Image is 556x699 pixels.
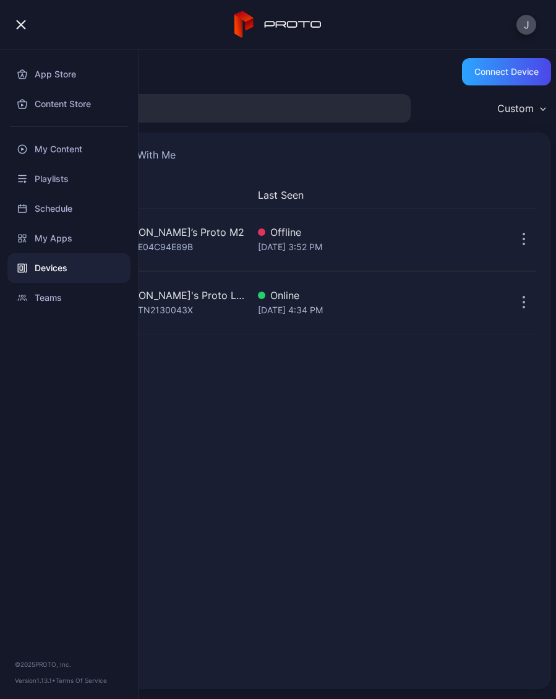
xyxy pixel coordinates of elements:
a: Schedule [7,194,130,224]
button: Shared With Me [99,147,178,167]
a: My Content [7,134,130,164]
a: Devices [7,253,130,283]
div: Options [511,188,536,202]
button: Custom [491,94,551,123]
div: [DATE] 4:34 PM [258,303,477,318]
a: Playlists [7,164,130,194]
a: App Store [7,59,130,89]
div: [PERSON_NAME]'s Proto Luma [110,288,248,303]
div: Connect device [474,67,539,77]
div: © 2025 PROTO, Inc. [15,659,123,669]
a: Content Store [7,89,130,119]
div: SID: BTTN2130043X [110,303,193,318]
div: [PERSON_NAME]’s Proto M2 [110,225,244,240]
a: Terms Of Service [56,677,107,684]
button: J [516,15,536,35]
div: Custom [497,102,534,115]
button: Last Seen [258,188,472,202]
button: Connect device [462,58,551,85]
div: Offline [258,225,477,240]
a: My Apps [7,224,130,253]
div: Update Device [482,188,497,202]
div: SID: 00E04C94E89B [110,240,193,254]
div: [DATE] 3:52 PM [258,240,477,254]
span: Version 1.13.1 • [15,677,56,684]
a: Teams [7,283,130,313]
div: Online [258,288,477,303]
